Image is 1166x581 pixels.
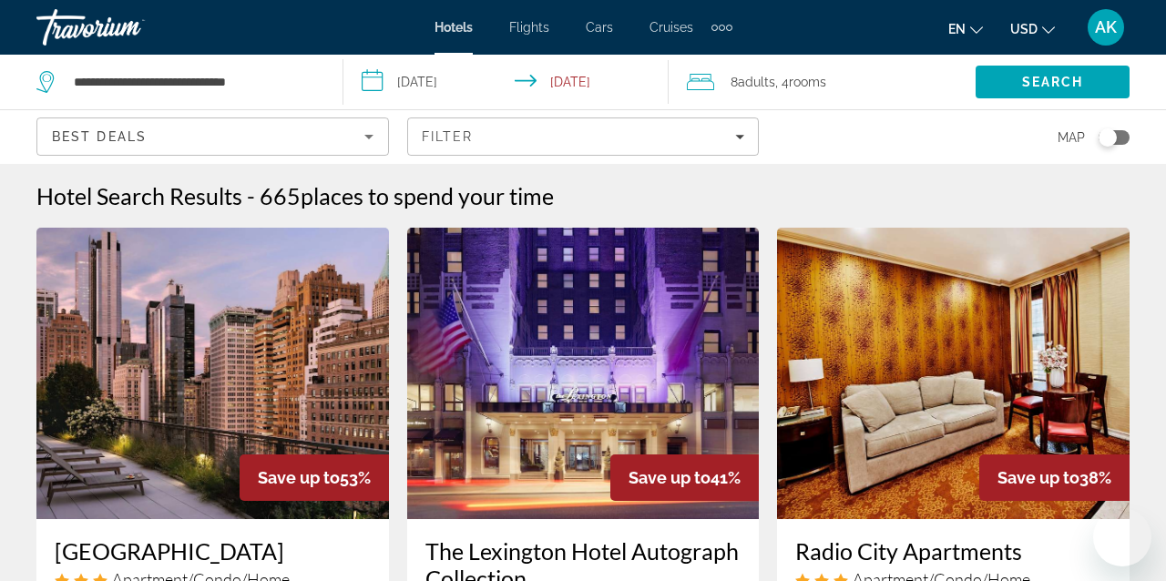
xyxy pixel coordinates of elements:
button: Change language [948,15,983,42]
span: Filter [422,129,474,144]
a: Flights [509,20,549,35]
button: User Menu [1082,8,1130,46]
div: 38% [979,454,1130,501]
img: The Lexington Hotel Autograph Collection [407,228,760,519]
a: Cruises [649,20,693,35]
a: Travorium [36,4,219,51]
h2: 665 [260,182,554,209]
div: 53% [240,454,389,501]
span: Save up to [997,468,1079,487]
button: Change currency [1010,15,1055,42]
button: Travelers: 8 adults, 0 children [669,55,976,109]
button: Select check in and out date [343,55,669,109]
button: Toggle map [1085,129,1130,146]
button: Filters [407,117,760,156]
a: Radio City Apartments [795,537,1111,565]
a: [GEOGRAPHIC_DATA] [55,537,371,565]
span: Save up to [258,468,340,487]
span: rooms [789,75,826,89]
span: en [948,22,966,36]
span: Adults [738,75,775,89]
h1: Hotel Search Results [36,182,242,209]
span: - [247,182,255,209]
a: Hotels [435,20,473,35]
span: Save up to [629,468,711,487]
span: places to spend your time [301,182,554,209]
span: Search [1022,75,1084,89]
span: , 4 [775,69,826,95]
button: Search [976,66,1130,98]
span: AK [1095,18,1117,36]
span: USD [1010,22,1038,36]
img: Radio City Apartments [777,228,1130,519]
div: 41% [610,454,759,501]
span: 8 [731,69,775,95]
span: Best Deals [52,129,147,144]
a: Cars [586,20,613,35]
iframe: Кнопка запуска окна обмена сообщениями [1093,508,1151,566]
input: Search hotel destination [72,68,315,96]
mat-select: Sort by [52,126,373,148]
button: Extra navigation items [711,13,732,42]
img: Sonder Battery Park [36,228,389,519]
span: Map [1058,125,1085,150]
